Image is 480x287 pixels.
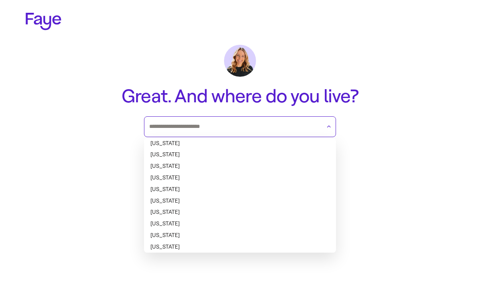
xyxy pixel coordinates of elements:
[144,149,336,161] li: [US_STATE]
[144,172,336,184] li: [US_STATE]
[144,241,336,253] li: [US_STATE]
[80,86,400,107] h1: Great. And where do you live?
[144,207,336,218] li: [US_STATE]
[144,195,336,207] li: [US_STATE]
[144,230,336,241] li: [US_STATE]
[144,138,336,149] li: [US_STATE]
[144,184,336,195] li: [US_STATE]
[144,161,336,172] li: [US_STATE]
[144,218,336,230] li: [US_STATE]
